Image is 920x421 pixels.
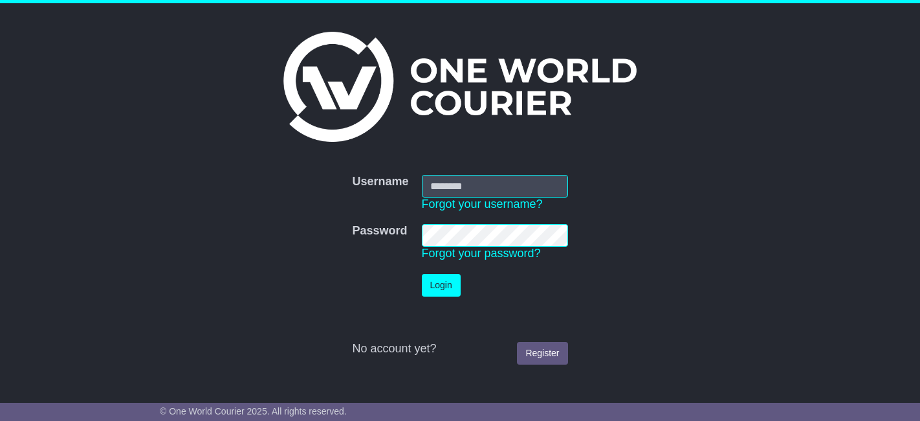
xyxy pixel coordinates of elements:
[352,342,567,356] div: No account yet?
[517,342,567,365] a: Register
[422,274,461,297] button: Login
[422,247,541,260] a: Forgot your password?
[422,198,543,210] a: Forgot your username?
[283,32,637,142] img: One World
[352,175,408,189] label: Username
[352,224,407,238] label: Password
[160,406,347,416] span: © One World Courier 2025. All rights reserved.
